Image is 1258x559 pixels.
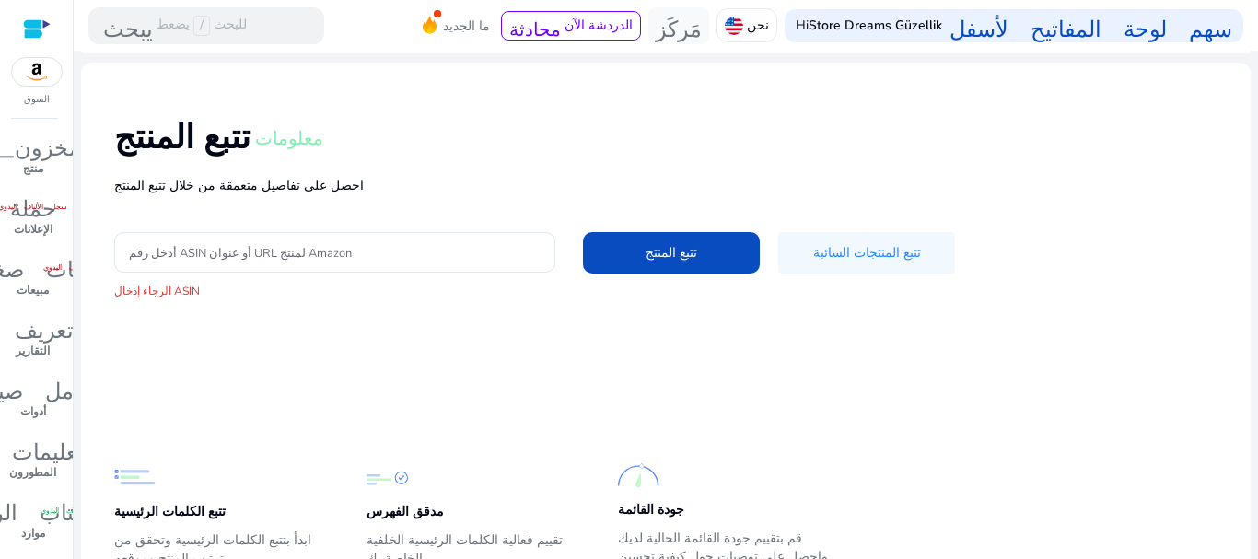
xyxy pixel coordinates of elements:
font: السوق [24,93,50,106]
button: تتبع المنتجات السائبة [778,232,955,274]
font: الرجاء إدخال ASIN [114,284,200,298]
font: يبحث [103,13,153,39]
button: محادثةالدردشة الآن [501,11,641,41]
font: مَركَز [656,13,702,39]
font: تتبع المنتج [114,115,250,160]
font: معلومات [255,124,323,146]
button: تتبع المنتج [583,232,760,274]
font: المطورون [9,465,56,480]
font: سجل الألياف اليدوي [41,505,110,514]
font: التقارير [16,344,50,358]
font: يضعط [157,16,190,33]
font: مبيعات [17,283,49,297]
font: تتبع الكلمات الرئيسية [114,503,226,520]
font: جودة القائمة [618,501,684,518]
font: سهم لوحة المفاتيح لأسفل [949,13,1232,39]
font: ما الجديد [443,17,490,35]
font: أدوات [20,404,46,419]
font: للبحث [214,16,247,33]
img: us.svg [725,17,743,35]
font: محادثة [509,16,561,38]
img: تتبع الكلمات الرئيسية [114,457,156,498]
font: الإعلانات [14,222,52,237]
button: مَركَز [648,7,709,44]
font: / [200,17,204,34]
font: احصل على تفاصيل متعمقة من خلال تتبع المنتج [114,177,364,194]
img: مدقق الفهرس [367,457,408,498]
font: موارد [21,526,45,541]
font: نحن [747,17,769,34]
img: amazon.svg [12,58,62,86]
font: Hi [796,17,809,34]
font: مدقق الفهرس [367,503,444,520]
font: Store Dreams Güzellik [809,17,942,34]
font: الدردشة الآن [565,17,633,34]
img: جودة القائمة [618,455,659,496]
font: سجل الألياف اليدوي [43,262,112,271]
font: حملة [10,192,56,218]
font: تتبع المنتجات السائبة [813,244,921,262]
font: تتبع المنتج [646,244,697,262]
font: منتج [23,161,43,176]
